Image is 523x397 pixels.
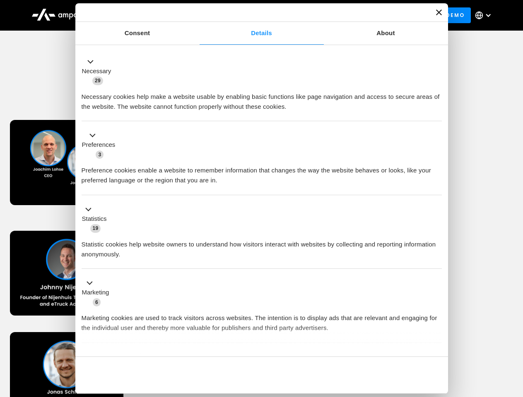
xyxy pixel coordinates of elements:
[200,22,324,45] a: Details
[92,77,103,85] span: 29
[82,204,112,233] button: Statistics (19)
[82,352,149,362] button: Unclassified (3)
[82,233,442,259] div: Statistic cookies help website owners to understand how visitors interact with websites by collec...
[10,84,513,103] h1: Upcoming Webinars
[82,86,442,112] div: Necessary cookies help make a website usable by enabling basic functions like page navigation and...
[82,140,116,150] label: Preferences
[82,214,107,224] label: Statistics
[93,298,101,306] span: 6
[82,67,111,76] label: Necessary
[82,57,116,86] button: Necessary (29)
[82,307,442,333] div: Marketing cookies are used to track visitors across websites. The intention is to display ads tha...
[75,22,200,45] a: Consent
[82,288,109,297] label: Marketing
[436,10,442,15] button: Close banner
[96,151,104,159] span: 3
[137,353,145,361] span: 3
[323,363,441,387] button: Okay
[324,22,448,45] a: About
[82,131,121,160] button: Preferences (3)
[82,159,442,185] div: Preference cookies enable a website to remember information that changes the way the website beha...
[82,278,114,307] button: Marketing (6)
[90,224,101,232] span: 19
